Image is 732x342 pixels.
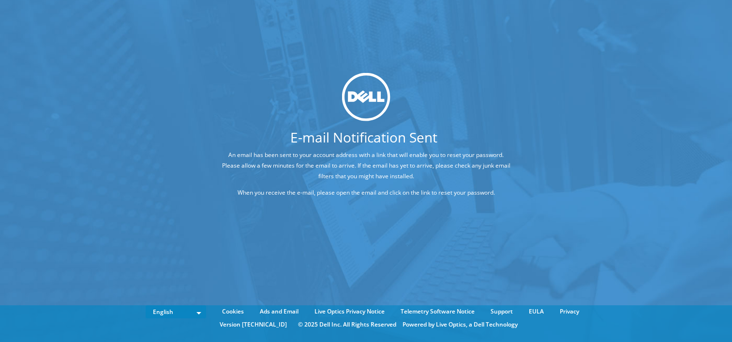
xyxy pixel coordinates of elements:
li: Version [TECHNICAL_ID] [215,319,292,330]
a: Privacy [553,306,586,317]
p: When you receive the e-mail, please open the email and click on the link to reset your password. [219,187,513,198]
a: EULA [522,306,551,317]
img: dell_svg_logo.svg [342,73,390,121]
a: Telemetry Software Notice [393,306,482,317]
h1: E-mail Notification Sent [183,130,544,144]
p: An email has been sent to your account address with a link that will enable you to reset your pas... [219,150,513,182]
li: Powered by Live Optics, a Dell Technology [403,319,518,330]
a: Ads and Email [253,306,306,317]
a: Cookies [215,306,251,317]
a: Live Optics Privacy Notice [307,306,392,317]
a: Support [483,306,520,317]
li: © 2025 Dell Inc. All Rights Reserved [293,319,401,330]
